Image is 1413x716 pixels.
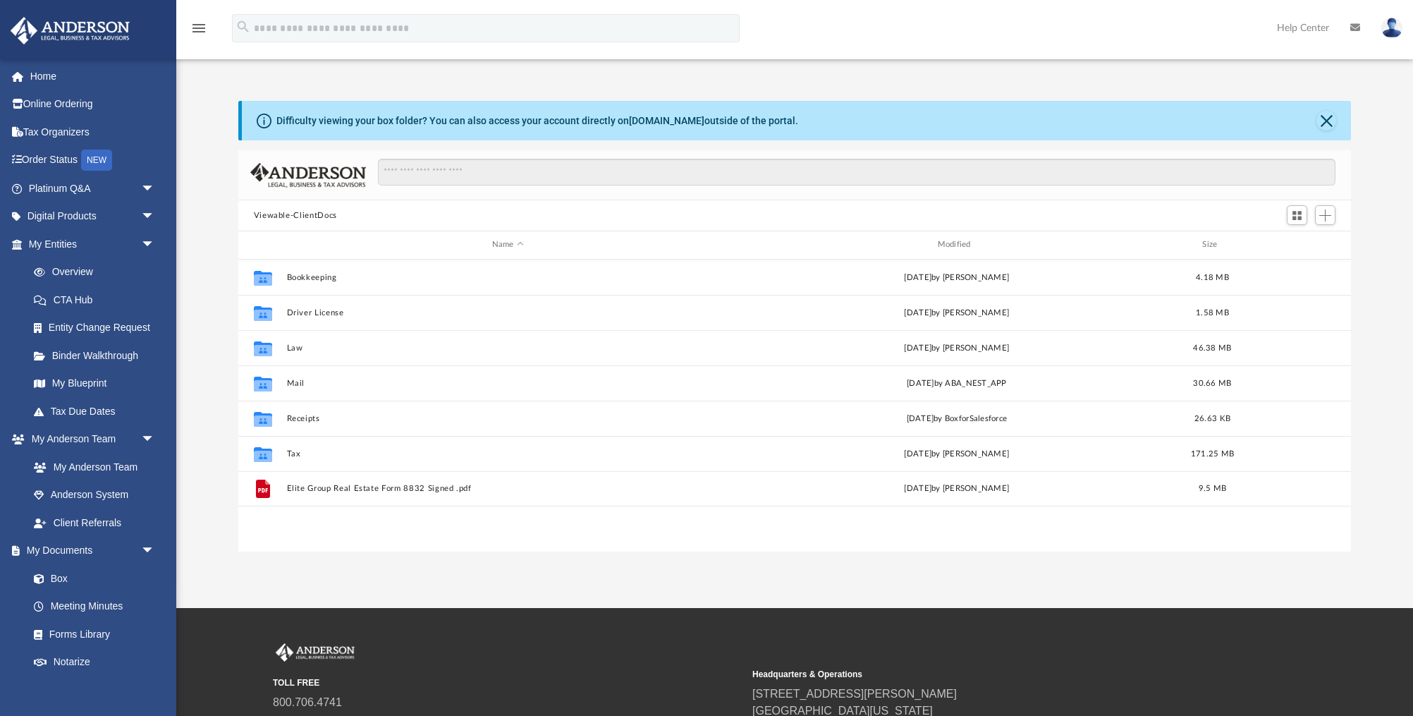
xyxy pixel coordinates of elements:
div: Difficulty viewing your box folder? You can also access your account directly on outside of the p... [276,114,798,128]
a: Home [10,62,176,90]
a: Entity Change Request [20,314,176,342]
button: Add [1315,205,1336,225]
a: Digital Productsarrow_drop_down [10,202,176,231]
a: 800.706.4741 [273,696,342,708]
button: Driver License [286,308,729,317]
div: [DATE] by [PERSON_NAME] [735,447,1178,460]
small: TOLL FREE [273,676,742,689]
div: [DATE] by [PERSON_NAME] [735,483,1178,495]
div: [DATE] by [PERSON_NAME] [735,341,1178,354]
div: [DATE] by ABA_NEST_APP [735,377,1178,389]
div: grid [238,260,1352,552]
button: Switch to Grid View [1287,205,1308,225]
button: Receipts [286,414,729,423]
span: arrow_drop_down [141,174,169,203]
i: menu [190,20,207,37]
button: Law [286,344,729,353]
button: Tax [286,449,729,459]
button: Mail [286,379,729,388]
a: [DOMAIN_NAME] [629,115,704,126]
a: Notarize [20,648,169,676]
img: Anderson Advisors Platinum Portal [6,17,134,44]
img: Anderson Advisors Platinum Portal [273,643,357,662]
a: Order StatusNEW [10,146,176,175]
div: Name [286,238,728,251]
span: 46.38 MB [1193,344,1231,351]
small: Headquarters & Operations [752,668,1222,681]
button: Bookkeeping [286,273,729,282]
a: Meeting Minutes [20,593,169,621]
a: Platinum Q&Aarrow_drop_down [10,174,176,202]
a: Tax Organizers [10,118,176,146]
i: search [235,19,251,35]
div: id [244,238,279,251]
span: 171.25 MB [1191,449,1234,457]
a: My Blueprint [20,370,169,398]
a: My Anderson Team [20,453,162,481]
div: Size [1184,238,1240,251]
a: My Documentsarrow_drop_down [10,537,169,565]
a: Anderson System [20,481,169,509]
button: Close [1316,111,1336,131]
div: [DATE] by BoxforSalesforce [735,412,1178,425]
span: arrow_drop_down [141,230,169,259]
div: [DATE] by [PERSON_NAME] [735,306,1178,319]
span: 26.63 KB [1194,414,1230,422]
span: arrow_drop_down [141,537,169,566]
a: menu [190,27,207,37]
a: Tax Due Dates [20,397,176,425]
span: 1.58 MB [1196,308,1229,316]
a: Forms Library [20,620,162,648]
a: Client Referrals [20,509,169,537]
span: arrow_drop_down [141,425,169,454]
a: CTA Hub [20,286,176,314]
div: id [1247,238,1345,251]
a: Overview [20,258,176,286]
input: Search files and folders [378,159,1335,186]
a: Online Ordering [10,90,176,119]
a: My Entitiesarrow_drop_down [10,230,176,258]
a: [STREET_ADDRESS][PERSON_NAME] [752,688,957,700]
a: My Anderson Teamarrow_drop_down [10,425,169,454]
span: 4.18 MB [1196,273,1229,281]
span: arrow_drop_down [141,202,169,231]
a: Box [20,564,162,593]
button: Viewable-ClientDocs [254,210,337,222]
span: 30.66 MB [1193,379,1231,387]
img: User Pic [1381,18,1402,38]
a: Binder Walkthrough [20,341,176,370]
div: Modified [735,238,1177,251]
span: 9.5 MB [1198,485,1226,492]
button: Elite Group Real Estate Form 8832 Signed .pdf [286,484,729,493]
div: [DATE] by [PERSON_NAME] [735,271,1178,284]
div: NEW [81,150,112,171]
